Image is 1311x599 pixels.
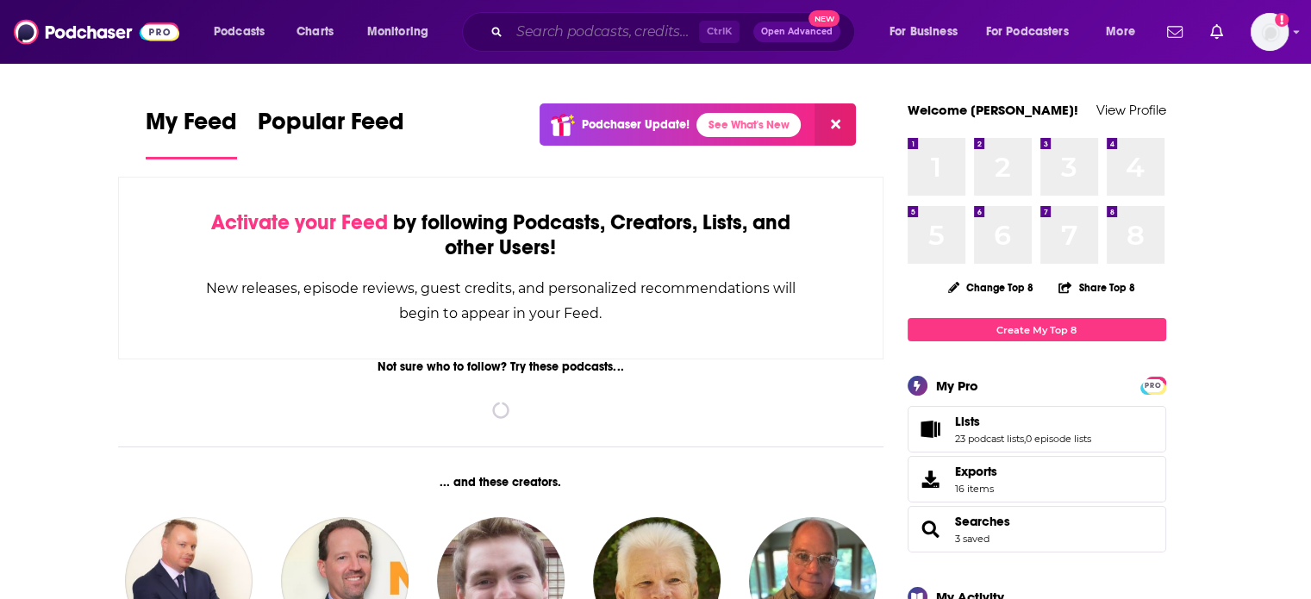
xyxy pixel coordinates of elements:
span: For Podcasters [986,20,1069,44]
a: Show notifications dropdown [1160,17,1189,47]
button: open menu [202,18,287,46]
p: Podchaser Update! [582,117,690,132]
span: PRO [1143,379,1164,392]
span: Exports [955,464,997,479]
a: Charts [285,18,344,46]
img: Podchaser - Follow, Share and Rate Podcasts [14,16,179,48]
a: Lists [955,414,1091,429]
span: Logged in as hconnor [1251,13,1289,51]
a: See What's New [696,113,801,137]
button: open menu [975,18,1094,46]
span: Lists [955,414,980,429]
a: Popular Feed [258,107,404,159]
div: My Pro [936,377,978,394]
span: Exports [914,467,948,491]
svg: Add a profile image [1275,13,1289,27]
a: Searches [914,517,948,541]
div: Not sure who to follow? Try these podcasts... [118,359,884,374]
span: Charts [297,20,334,44]
div: ... and these creators. [118,475,884,490]
button: Show profile menu [1251,13,1289,51]
a: PRO [1143,378,1164,391]
span: 16 items [955,483,997,495]
span: Searches [908,506,1166,552]
span: Lists [908,406,1166,452]
span: Activate your Feed [211,209,388,235]
span: Open Advanced [761,28,833,36]
img: User Profile [1251,13,1289,51]
span: For Business [890,20,958,44]
a: 0 episode lists [1026,433,1091,445]
div: Search podcasts, credits, & more... [478,12,871,52]
a: Show notifications dropdown [1203,17,1230,47]
span: Monitoring [367,20,428,44]
a: Create My Top 8 [908,318,1166,341]
button: Share Top 8 [1058,271,1135,304]
span: Podcasts [214,20,265,44]
a: 3 saved [955,533,989,545]
span: Popular Feed [258,107,404,147]
a: Searches [955,514,1010,529]
div: New releases, episode reviews, guest credits, and personalized recommendations will begin to appe... [205,276,797,326]
a: Lists [914,417,948,441]
a: Welcome [PERSON_NAME]! [908,102,1078,118]
a: 23 podcast lists [955,433,1024,445]
button: open menu [1094,18,1157,46]
a: View Profile [1096,102,1166,118]
span: New [808,10,840,27]
a: Exports [908,456,1166,502]
button: Change Top 8 [938,277,1045,298]
button: open menu [355,18,451,46]
button: Open AdvancedNew [753,22,840,42]
span: My Feed [146,107,237,147]
span: More [1106,20,1135,44]
a: My Feed [146,107,237,159]
button: open menu [877,18,979,46]
div: by following Podcasts, Creators, Lists, and other Users! [205,210,797,260]
span: Ctrl K [699,21,740,43]
span: , [1024,433,1026,445]
input: Search podcasts, credits, & more... [509,18,699,46]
